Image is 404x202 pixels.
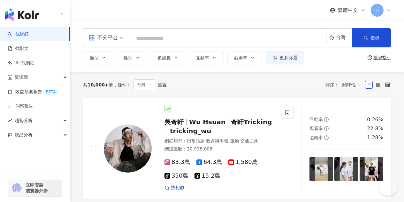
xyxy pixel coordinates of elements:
[164,118,184,126] span: 吳奇軒
[309,135,323,140] span: 漲粉率
[8,179,62,197] a: chrome extension立即安裝 瀏覽器外掛
[324,135,329,140] span: question-circle
[360,157,383,181] img: post-image
[367,116,383,123] div: 0.26%
[194,173,220,179] span: 15.2萬
[157,55,171,61] span: 追蹤數
[117,51,147,64] button: 性別
[189,118,225,126] span: Wu Hsuan
[324,126,329,131] span: question-circle
[88,82,109,87] span: 10,000+
[376,7,379,14] span: H
[8,45,29,52] a: 找貼文
[15,113,33,128] span: 趨勢分析
[228,138,230,143] span: ·
[8,89,58,95] a: 效益預測報告BETA
[240,138,258,143] span: 交通工具
[83,51,113,64] button: 類型
[352,28,391,47] button: 搜尋
[336,35,352,40] div: 台灣
[90,55,99,61] span: 類型
[83,98,391,199] a: KOL Avatar吳奇軒Wu Hsuan奇軒Trickingtricking_wu網紅類型：日常話題·教育與學習·運動·交通工具總追蹤數：20,928,00683.3萬64.3萬1,580萬3...
[196,55,209,61] span: 互動率
[189,51,224,64] button: 互動率
[113,82,131,87] span: 條件 ：
[338,7,358,14] span: 繁體中文
[5,8,39,21] img: logo
[234,55,248,61] span: 觀看率
[8,60,34,66] a: AI 找網紅
[15,70,28,85] span: 資源庫
[8,31,29,37] a: search找網紅
[329,36,334,40] span: environment
[370,35,379,40] span: 搜尋
[26,182,48,194] span: 立即安裝 瀏覽器外掛
[164,185,184,191] a: 找相似
[133,79,155,90] span: 台灣
[309,157,333,181] img: post-image
[228,159,258,166] span: 1,580萬
[104,125,152,173] img: KOL Avatar
[206,138,228,143] span: 教育與學習
[124,55,133,61] span: 性別
[164,173,188,179] span: 350萬
[164,159,190,166] span: 83.3萬
[367,125,383,132] div: 22.8%
[158,82,167,87] div: 重置
[171,185,184,191] span: 找相似
[342,80,362,90] span: 關聯性
[83,82,113,87] div: 共 筆
[88,33,118,43] div: 不分平台
[378,176,398,196] iframe: Help Scout Beacon - Open
[151,51,185,64] button: 追蹤數
[15,128,33,142] span: 競品分析
[324,117,329,122] span: question-circle
[231,118,272,126] span: 奇軒Tricking
[334,157,358,181] img: post-image
[309,117,323,122] span: 互動率
[309,126,323,131] span: 觀看率
[367,134,383,141] div: 1.28%
[368,55,372,60] span: question-circle
[325,80,365,90] div: 排序：
[187,138,205,143] span: 日常話題
[88,35,95,41] span: appstore
[164,146,273,152] div: 總追蹤數 ： 20,928,006
[10,183,23,193] img: chrome extension
[279,55,297,60] span: 更多篩選
[8,103,33,109] a: 洞察報告
[170,127,211,135] span: tricking_wu
[230,138,239,143] span: 運動
[196,159,222,166] span: 64.3萬
[373,55,391,60] div: 搜尋指引
[205,138,206,143] span: ·
[227,51,262,64] button: 觀看率
[8,118,12,123] span: rise
[266,51,304,64] button: 更多篩選
[239,138,240,143] span: ·
[164,138,273,144] div: 網紅類型 ：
